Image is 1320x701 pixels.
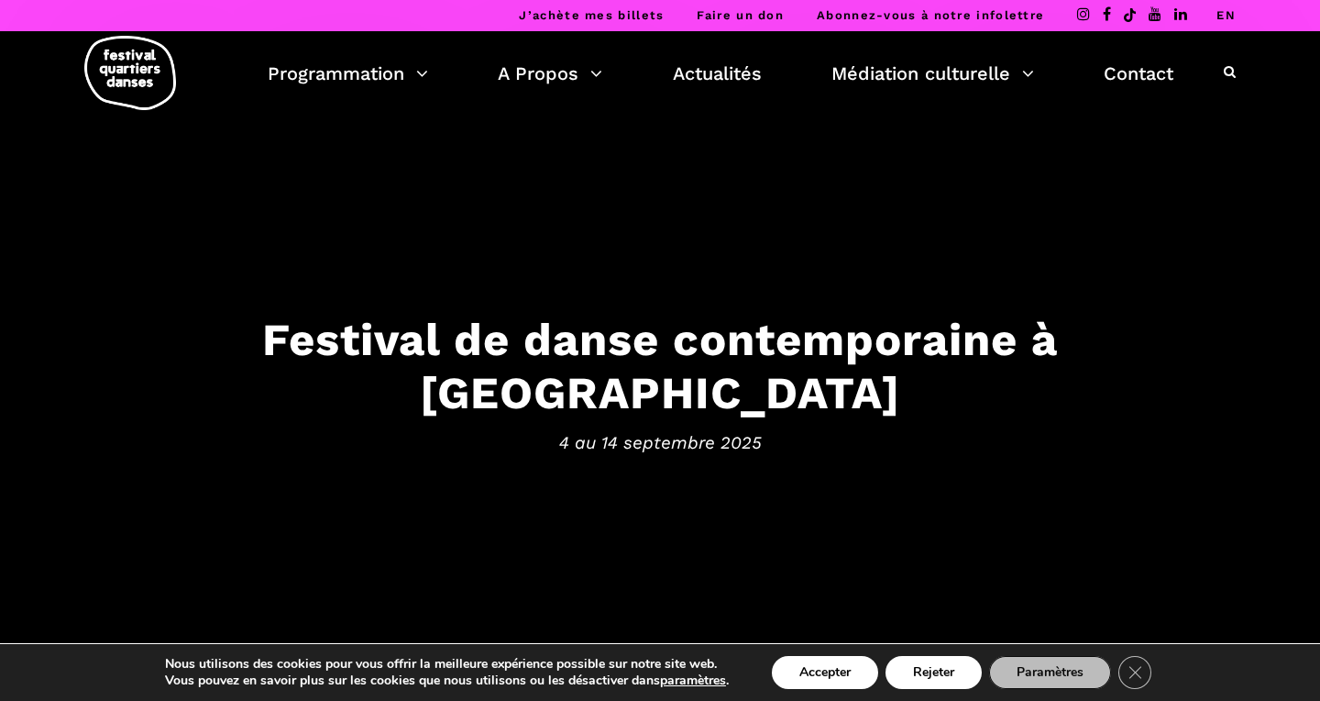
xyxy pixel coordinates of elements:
[268,58,428,89] a: Programmation
[84,36,176,110] img: logo-fqd-med
[1104,58,1173,89] a: Contact
[1216,8,1236,22] a: EN
[1118,656,1151,689] button: Close GDPR Cookie Banner
[92,429,1228,457] span: 4 au 14 septembre 2025
[498,58,602,89] a: A Propos
[772,656,878,689] button: Accepter
[989,656,1111,689] button: Paramètres
[92,312,1228,420] h3: Festival de danse contemporaine à [GEOGRAPHIC_DATA]
[519,8,664,22] a: J’achète mes billets
[885,656,982,689] button: Rejeter
[697,8,784,22] a: Faire un don
[165,656,729,673] p: Nous utilisons des cookies pour vous offrir la meilleure expérience possible sur notre site web.
[673,58,762,89] a: Actualités
[831,58,1034,89] a: Médiation culturelle
[165,673,729,689] p: Vous pouvez en savoir plus sur les cookies que nous utilisons ou les désactiver dans .
[817,8,1044,22] a: Abonnez-vous à notre infolettre
[660,673,726,689] button: paramètres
